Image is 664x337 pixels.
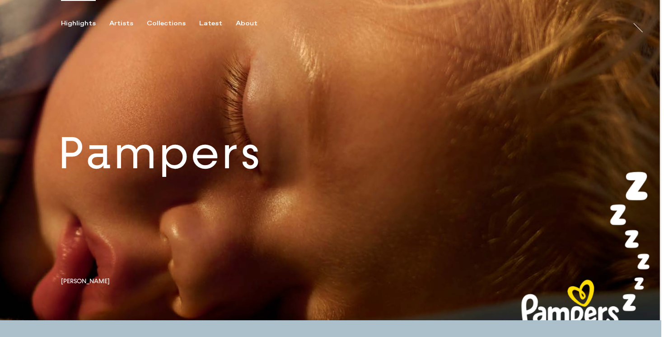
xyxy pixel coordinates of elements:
[199,19,236,28] button: Latest
[109,19,147,28] button: Artists
[147,19,199,28] button: Collections
[109,19,133,28] div: Artists
[236,19,257,28] div: About
[61,19,109,28] button: Highlights
[236,19,271,28] button: About
[199,19,222,28] div: Latest
[147,19,186,28] div: Collections
[61,19,96,28] div: Highlights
